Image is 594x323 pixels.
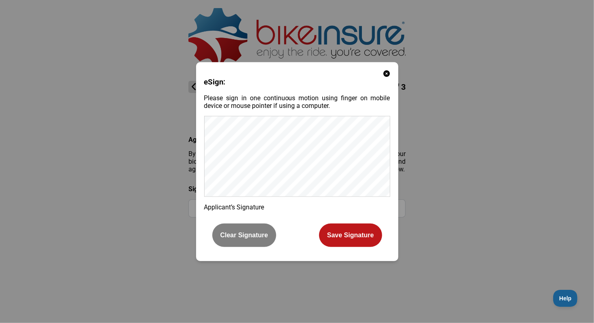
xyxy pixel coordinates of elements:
[553,290,578,307] iframe: Toggle Customer Support
[204,78,390,87] h3: eSign:
[319,224,382,247] button: Save Signature
[204,203,390,211] p: Applicant’s Signature
[204,94,390,110] p: Please sign in one continuous motion using finger on mobile device or mouse pointer if using a co...
[212,224,276,247] button: Clear Signature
